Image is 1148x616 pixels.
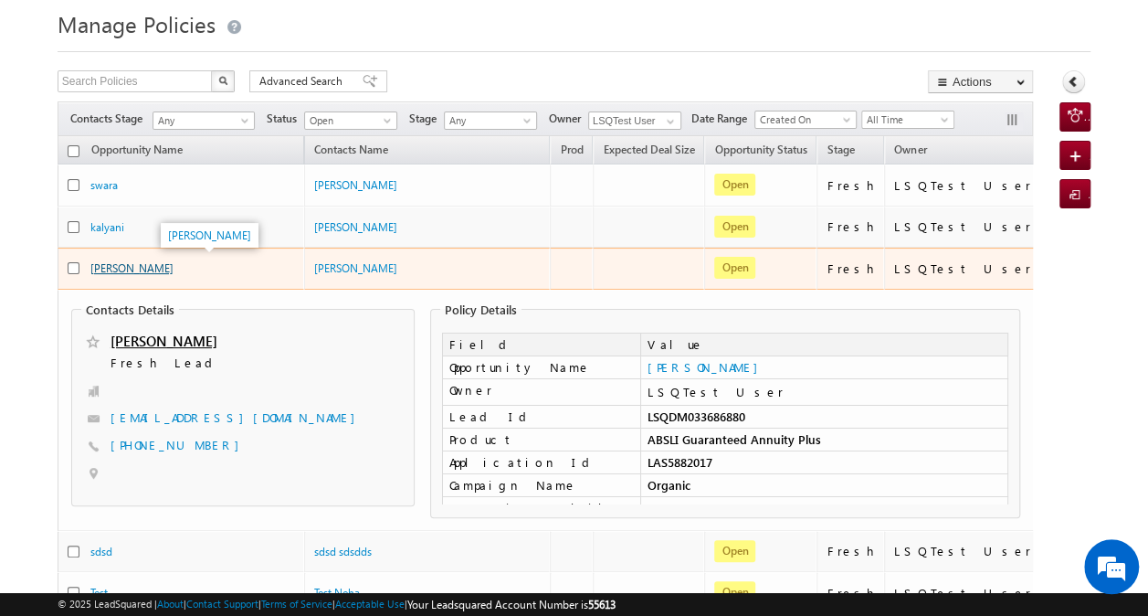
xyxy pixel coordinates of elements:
[603,143,694,156] span: Expected Deal Size
[58,596,616,613] span: © 2025 LeadSquared | | | | |
[588,598,616,611] span: 55613
[442,356,640,379] td: Opportunity Name
[640,497,1008,542] td: 08698614550
[755,112,850,128] span: Created On
[90,178,118,192] a: swara
[714,257,755,279] span: Open
[640,406,1008,429] td: LSQDM033686880
[304,112,397,130] a: Open
[218,76,227,85] img: Search
[442,429,640,451] td: Product
[95,96,307,120] div: Chat with us now
[111,355,319,373] span: Fresh Lead
[442,333,640,356] td: Field
[90,586,108,600] a: Test
[259,73,348,90] span: Advanced Search
[754,111,857,129] a: Created On
[31,96,77,120] img: d_60004797649_company_0_60004797649
[827,585,876,601] div: Fresh
[90,220,124,234] a: kalyani
[640,451,1008,474] td: LAS5882017
[817,140,863,164] a: Stage
[714,216,755,238] span: Open
[894,260,1030,277] div: LSQTest User
[314,178,397,192] a: [PERSON_NAME]
[442,406,640,429] td: Lead Id
[827,260,876,277] div: Fresh
[305,112,392,129] span: Open
[588,112,681,130] input: Type to Search
[409,111,444,127] span: Stage
[445,112,532,129] span: Any
[928,70,1033,93] button: Actions
[827,143,854,156] span: Stage
[657,112,679,131] a: Show All Items
[111,437,248,452] a: [PHONE_NUMBER]
[894,543,1030,559] div: LSQTest User
[444,112,537,130] a: Any
[157,598,184,610] a: About
[314,586,360,600] a: Test Neha
[261,598,332,610] a: Terms of Service
[153,112,255,130] a: Any
[90,261,174,275] a: [PERSON_NAME]
[861,111,954,129] a: All Time
[894,143,926,156] span: Owner
[714,540,755,562] span: Open
[705,140,816,164] a: Opportunity Status
[111,332,217,350] a: [PERSON_NAME]
[68,145,79,157] input: Check all records
[862,112,949,128] span: All Time
[91,143,183,156] span: Opportunity Name
[24,169,333,466] textarea: Type your message and hit 'Enter'
[314,261,397,275] a: [PERSON_NAME]
[81,303,179,317] legend: Contacts Details
[894,218,1030,235] div: LSQTest User
[640,429,1008,451] td: ABSLI Guaranteed Annuity Plus
[714,174,755,196] span: Open
[58,9,216,38] span: Manage Policies
[111,409,364,425] a: [EMAIL_ADDRESS][DOMAIN_NAME]
[442,497,640,542] td: Opportunity Mobile Number
[827,177,876,194] div: Fresh
[827,543,876,559] div: Fresh
[168,228,251,242] a: [PERSON_NAME]
[640,474,1008,497] td: Organic
[442,451,640,474] td: Application Id
[305,140,397,164] span: Contacts Name
[186,598,258,610] a: Contact Support
[153,112,248,129] span: Any
[267,111,304,127] span: Status
[442,474,640,497] td: Campaign Name
[648,359,767,375] a: [PERSON_NAME]
[691,111,754,127] span: Date Range
[442,379,640,406] td: Owner
[335,598,405,610] a: Acceptable Use
[648,384,1001,400] div: LSQTest User
[714,581,755,603] span: Open
[894,177,1030,194] div: LSQTest User
[549,111,588,127] span: Owner
[827,218,876,235] div: Fresh
[82,140,192,164] a: Opportunity Name
[314,545,372,558] a: sdsd sdsdds
[70,111,150,127] span: Contacts Stage
[90,545,112,558] a: sdsd
[560,143,583,156] span: Prod
[314,220,397,234] a: [PERSON_NAME]
[407,598,616,611] span: Your Leadsquared Account Number is
[894,585,1030,601] div: LSQTest User
[440,303,521,317] legend: Policy Details
[248,481,332,505] em: Start Chat
[300,9,343,53] div: Minimize live chat window
[594,140,703,164] a: Expected Deal Size
[640,333,1008,356] td: Value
